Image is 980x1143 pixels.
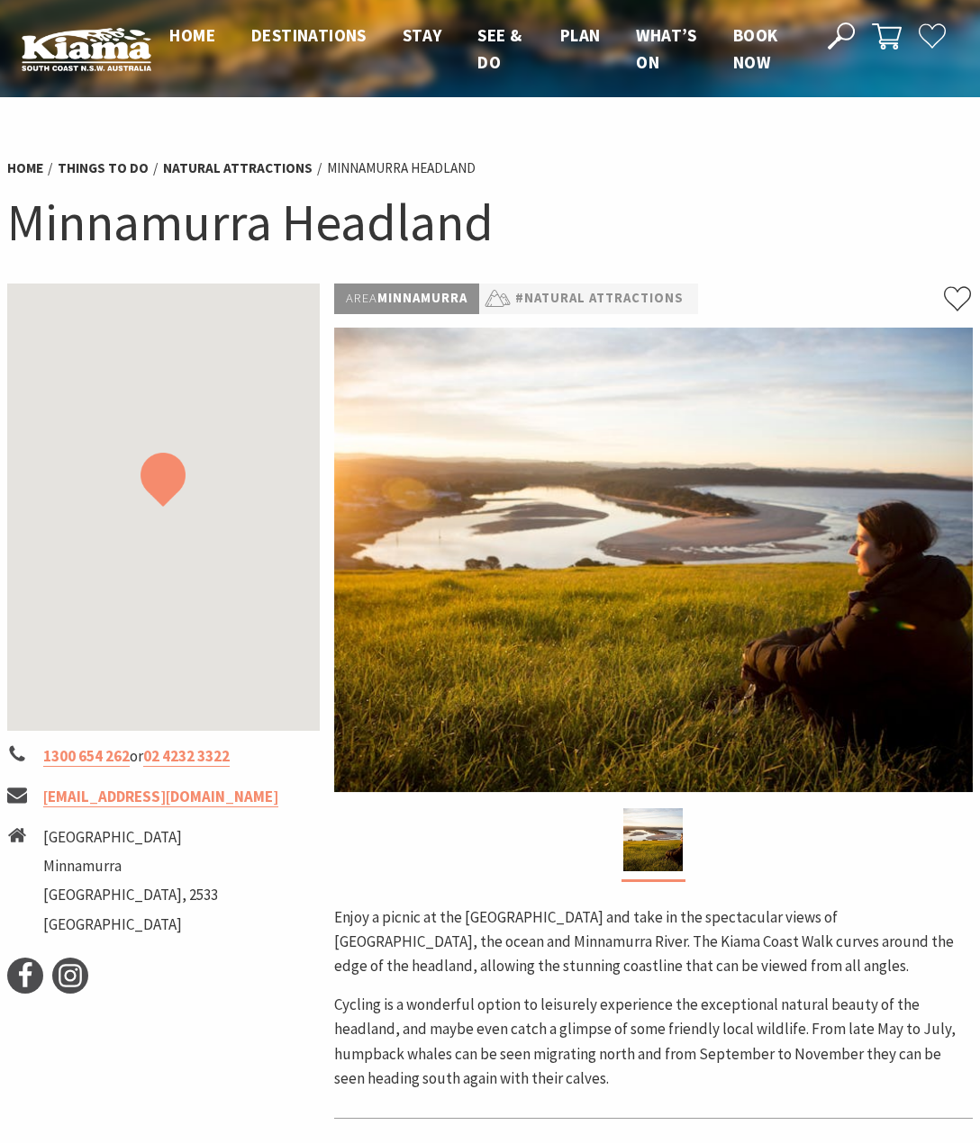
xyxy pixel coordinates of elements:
p: Enjoy a picnic at the [GEOGRAPHIC_DATA] and take in the spectacular views of [GEOGRAPHIC_DATA], t... [334,905,973,979]
li: or [7,744,320,769]
nav: Main Menu [151,22,806,76]
a: 02 4232 3322 [143,746,230,767]
span: See & Do [477,24,522,73]
span: Home [169,24,215,46]
span: Area [346,290,377,306]
li: [GEOGRAPHIC_DATA] [43,825,218,850]
li: Minnamurra [43,854,218,878]
li: [GEOGRAPHIC_DATA] [43,913,218,937]
a: Things To Do [58,159,149,177]
img: Minnamurra Lookout [334,328,974,792]
span: Plan [560,24,601,46]
img: Kiama Logo [22,27,151,72]
span: Book now [733,24,778,73]
p: Minnamurra [334,283,479,315]
li: Minnamurra Headland [327,157,476,179]
img: Minnamurra Lookout [623,808,683,871]
span: Destinations [251,24,367,46]
span: Stay [403,24,442,46]
span: What’s On [636,24,696,73]
a: [EMAIL_ADDRESS][DOMAIN_NAME] [43,787,278,807]
a: Home [7,159,43,177]
a: #Natural Attractions [515,288,684,310]
li: [GEOGRAPHIC_DATA], 2533 [43,883,218,907]
p: Cycling is a wonderful option to leisurely experience the exceptional natural beauty of the headl... [334,993,973,1091]
a: 1300 654 262 [43,746,130,767]
h1: Minnamurra Headland [7,189,973,256]
a: Natural Attractions [163,159,313,177]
